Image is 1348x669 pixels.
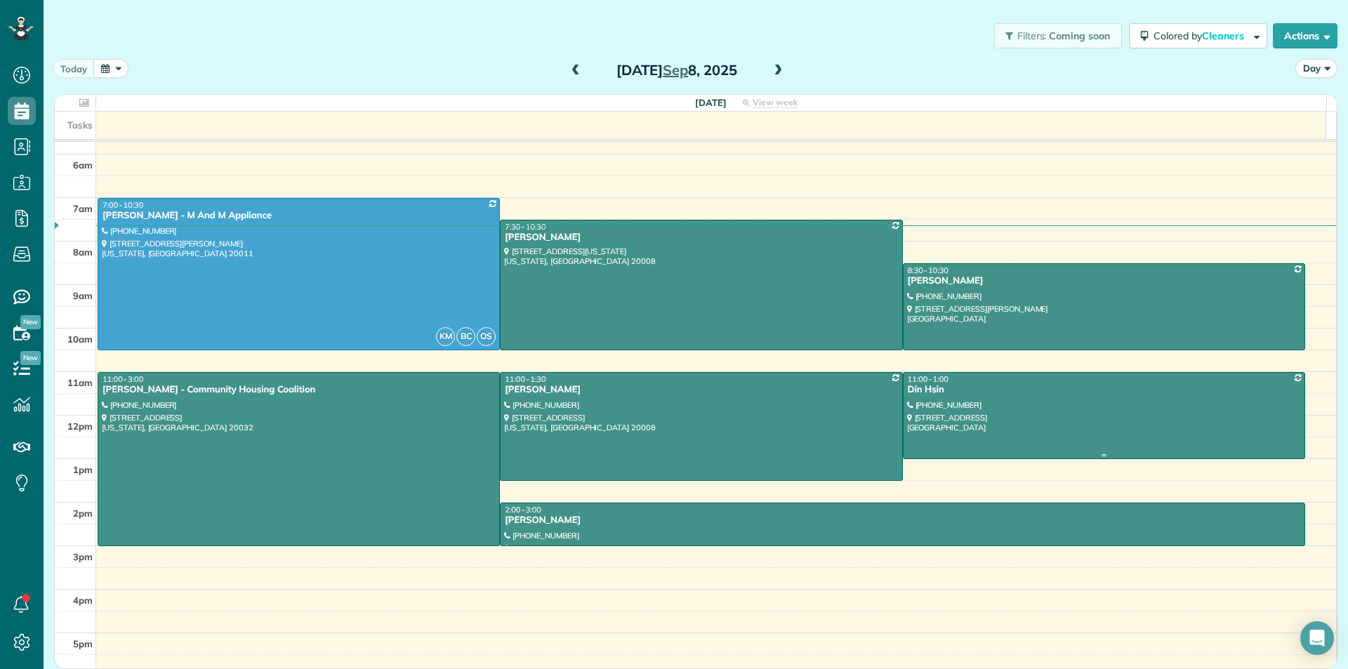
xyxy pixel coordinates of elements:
[73,595,93,606] span: 4pm
[73,464,93,475] span: 1pm
[504,232,898,244] div: [PERSON_NAME]
[1202,29,1246,42] span: Cleaners
[477,327,496,346] span: OS
[908,265,949,275] span: 8:30 - 10:30
[505,374,546,384] span: 11:00 - 1:30
[436,327,455,346] span: KM
[589,62,765,78] h2: [DATE] 8, 2025
[907,384,1301,396] div: Din Hsin
[67,377,93,388] span: 11am
[695,97,727,108] span: [DATE]
[73,246,93,258] span: 8am
[1017,29,1047,42] span: Filters:
[20,315,41,329] span: New
[504,384,898,396] div: [PERSON_NAME]
[1049,29,1111,42] span: Coming soon
[67,333,93,345] span: 10am
[73,551,93,562] span: 3pm
[103,374,143,384] span: 11:00 - 3:00
[1129,23,1267,48] button: Colored byCleaners
[67,420,93,432] span: 12pm
[1295,59,1337,78] button: Day
[73,159,93,171] span: 6am
[1154,29,1249,42] span: Colored by
[20,351,41,365] span: New
[73,508,93,519] span: 2pm
[73,203,93,214] span: 7am
[73,638,93,649] span: 5pm
[1273,23,1337,48] button: Actions
[505,222,546,232] span: 7:30 - 10:30
[1300,621,1334,655] div: Open Intercom Messenger
[102,210,496,222] div: [PERSON_NAME] - M And M Appliance
[753,97,798,108] span: View week
[907,275,1301,287] div: [PERSON_NAME]
[102,384,496,396] div: [PERSON_NAME] - Community Housing Coalition
[504,515,1301,526] div: [PERSON_NAME]
[663,61,688,79] span: Sep
[505,505,541,515] span: 2:00 - 3:00
[73,290,93,301] span: 9am
[67,119,93,131] span: Tasks
[53,59,95,78] button: today
[456,327,475,346] span: BC
[103,200,143,210] span: 7:00 - 10:30
[908,374,949,384] span: 11:00 - 1:00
